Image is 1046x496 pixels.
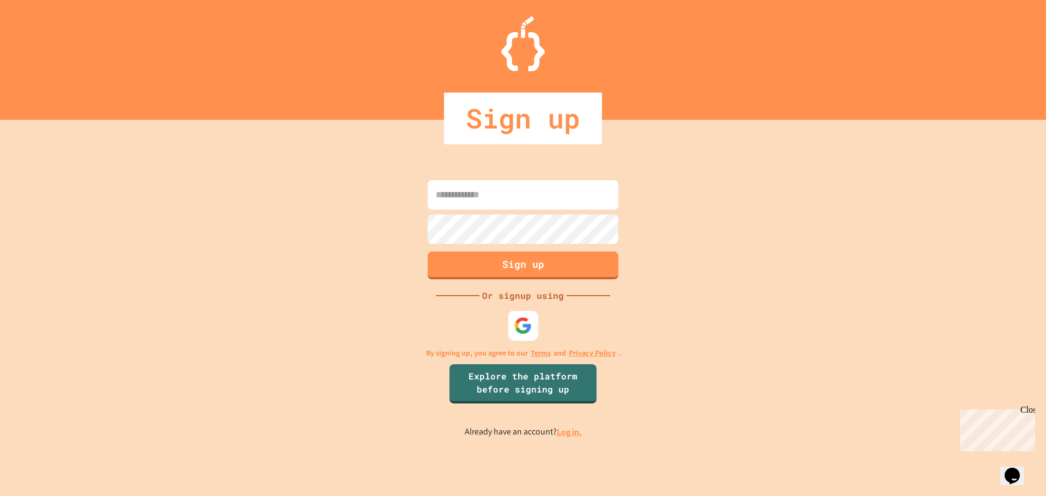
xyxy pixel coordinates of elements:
img: google-icon.svg [514,316,532,334]
img: Logo.svg [501,16,545,71]
a: Log in. [557,426,582,438]
p: Already have an account? [465,425,582,439]
iframe: chat widget [1000,452,1035,485]
div: Chat with us now!Close [4,4,75,69]
div: Sign up [444,93,602,144]
a: Explore the platform before signing up [449,364,597,403]
div: Or signup using [479,289,567,302]
iframe: chat widget [956,405,1035,451]
a: Privacy Policy [569,347,616,359]
p: By signing up, you agree to our and . [426,347,621,359]
a: Terms [531,347,551,359]
button: Sign up [428,252,618,279]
